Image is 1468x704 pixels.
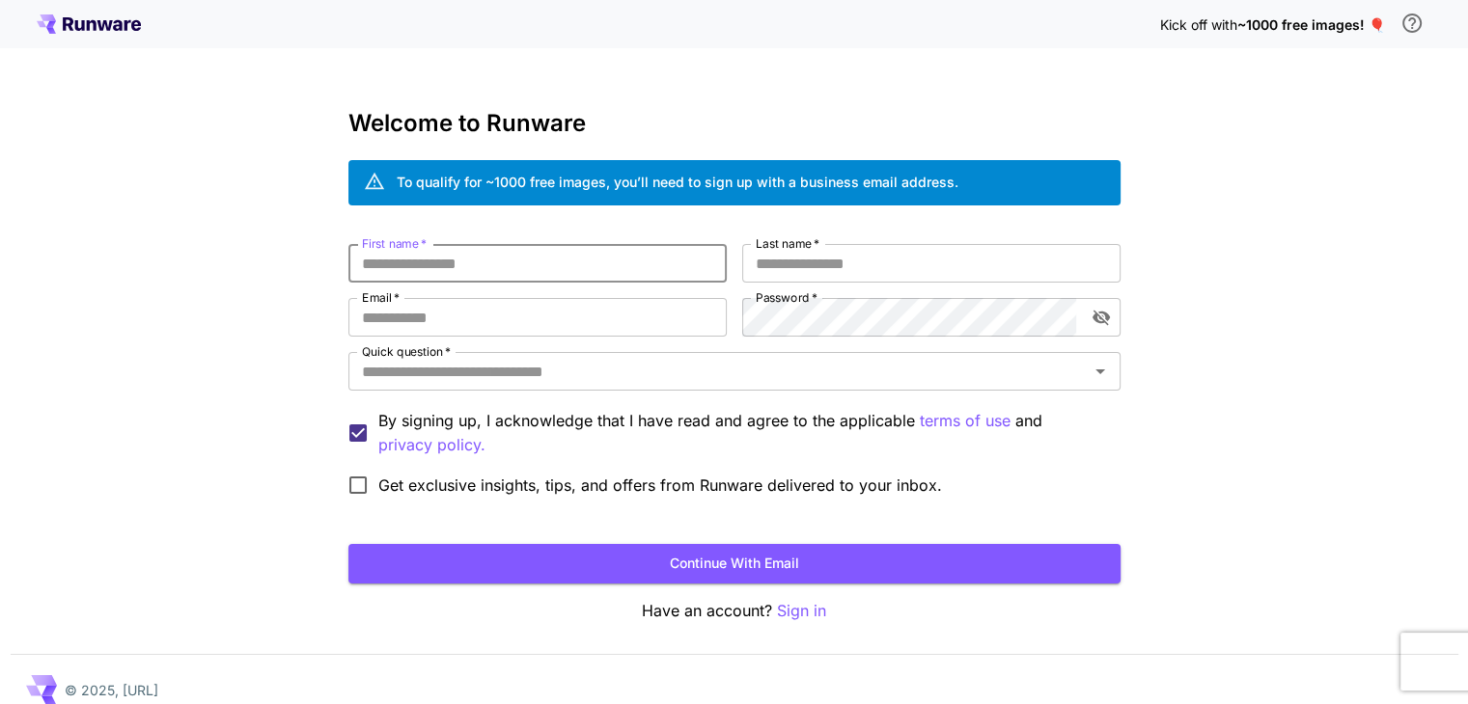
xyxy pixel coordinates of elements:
[920,409,1011,433] button: By signing up, I acknowledge that I have read and agree to the applicable and privacy policy.
[1087,358,1114,385] button: Open
[777,599,826,623] button: Sign in
[1237,16,1385,33] span: ~1000 free images! 🎈
[1393,4,1431,42] button: In order to qualify for free credit, you need to sign up with a business email address and click ...
[348,599,1121,623] p: Have an account?
[1084,300,1119,335] button: toggle password visibility
[362,343,451,360] label: Quick question
[378,433,485,457] p: privacy policy.
[756,289,817,306] label: Password
[348,544,1121,583] button: Continue with email
[756,235,819,252] label: Last name
[378,409,1105,457] p: By signing up, I acknowledge that I have read and agree to the applicable and
[920,409,1011,433] p: terms of use
[1160,16,1237,33] span: Kick off with
[362,289,400,306] label: Email
[397,172,958,192] div: To qualify for ~1000 free images, you’ll need to sign up with a business email address.
[378,474,942,497] span: Get exclusive insights, tips, and offers from Runware delivered to your inbox.
[348,110,1121,137] h3: Welcome to Runware
[362,235,427,252] label: First name
[378,433,485,457] button: By signing up, I acknowledge that I have read and agree to the applicable terms of use and
[65,680,158,700] p: © 2025, [URL]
